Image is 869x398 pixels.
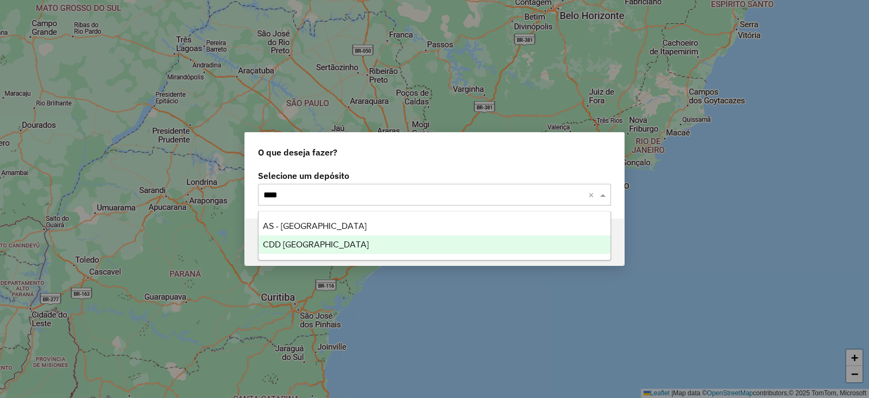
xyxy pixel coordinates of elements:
[263,240,369,249] span: CDD [GEOGRAPHIC_DATA]
[263,221,367,231] span: AS - [GEOGRAPHIC_DATA]
[588,188,597,201] span: Clear all
[258,211,611,260] ng-dropdown-panel: Options list
[258,146,337,159] span: O que deseja fazer?
[258,169,611,182] label: Selecione um depósito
